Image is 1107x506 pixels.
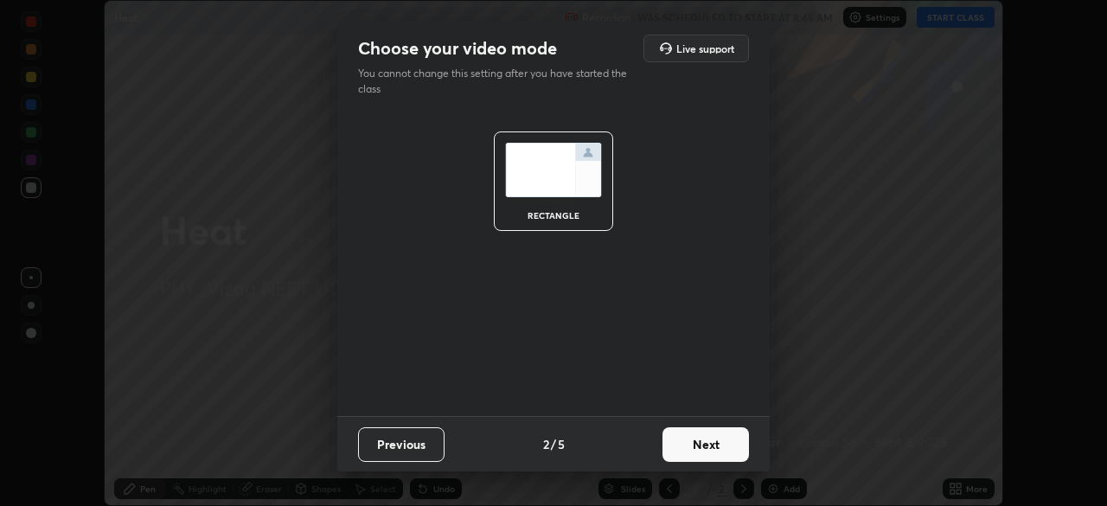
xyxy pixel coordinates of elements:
[543,435,549,453] h4: 2
[676,43,734,54] h5: Live support
[662,427,749,462] button: Next
[358,66,638,97] p: You cannot change this setting after you have started the class
[558,435,565,453] h4: 5
[505,143,602,197] img: normalScreenIcon.ae25ed63.svg
[551,435,556,453] h4: /
[519,211,588,220] div: rectangle
[358,37,557,60] h2: Choose your video mode
[358,427,445,462] button: Previous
